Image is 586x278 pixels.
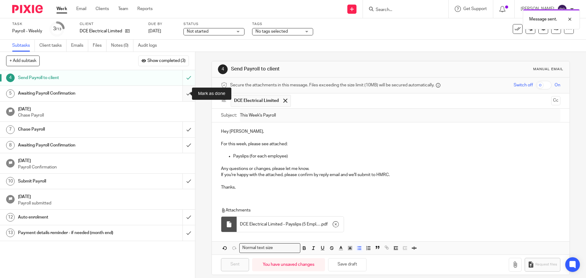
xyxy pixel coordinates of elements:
[148,29,161,33] span: [DATE]
[138,56,189,66] button: Show completed (3)
[221,172,560,178] p: If you're happy with the attached, please confirm by reply email and we'll submit to HMRC.
[12,5,43,13] img: Pixie
[230,82,434,88] span: Secure the attachments in this message. Files exceeding the size limit (10MB) will be secured aut...
[18,192,189,200] h1: [DATE]
[18,73,124,82] h1: Send Payroll to client
[535,262,557,267] span: Request files
[551,96,560,105] button: Cc
[18,213,124,222] h1: Auto enrolment
[18,228,124,237] h1: Payment details reminder - if needed (month end)
[183,22,244,27] label: Status
[240,221,320,227] span: DCE Electrical Limited - Payslips (5 Employees) (4)
[221,98,228,104] label: To:
[6,229,15,237] div: 13
[148,22,176,27] label: Due by
[39,40,67,52] a: Client tasks
[80,22,141,27] label: Client
[6,177,15,186] div: 10
[514,82,533,88] span: Switch off
[18,105,189,112] h1: [DATE]
[234,98,279,104] span: DCE Electrical Limited
[221,112,237,118] label: Subject:
[252,258,325,271] div: You have unsaved changes
[321,221,328,227] span: pdf
[12,40,35,52] a: Subtasks
[96,6,109,12] a: Clients
[56,27,61,31] small: /13
[6,89,15,98] div: 5
[241,245,274,251] span: Normal text size
[533,67,563,72] div: Manual email
[18,89,124,98] h1: Awaiting Payroll Confirmation
[221,258,249,271] input: Sent
[18,112,189,118] p: Chase Payroll
[18,156,189,164] h1: [DATE]
[221,141,560,147] p: For this week, please see attached:
[71,40,88,52] a: Emails
[18,164,189,170] p: Payroll Confirmation
[221,184,560,190] p: Thanks,
[187,29,208,34] span: Not started
[529,16,557,22] p: Message sent.
[252,22,313,27] label: Tags
[118,6,128,12] a: Team
[18,125,124,134] h1: Chase Payroll
[18,141,124,150] h1: Awaiting Payroll Confirmation
[231,66,404,72] h1: Send Payroll to client
[138,40,161,52] a: Audit logs
[328,258,367,271] button: Save draft
[53,25,61,32] div: 3
[525,258,560,272] button: Request files
[56,6,67,12] a: Work
[237,217,344,232] div: .
[76,6,86,12] a: Email
[239,243,300,253] div: Search for option
[221,207,549,213] p: Attachments
[12,22,42,27] label: Task
[18,200,189,206] p: Payroll submitted
[93,40,107,52] a: Files
[6,56,40,66] button: + Add subtask
[233,153,560,159] p: Payslips (for each employee)
[111,40,133,52] a: Notes (0)
[147,59,186,63] span: Show completed (3)
[221,128,560,135] p: Hey [PERSON_NAME],
[218,64,228,74] div: 4
[557,4,567,14] img: svg%3E
[221,166,560,172] p: Any questions or changes, please let me know.
[6,74,15,82] div: 4
[6,213,15,222] div: 12
[80,28,122,34] p: DCE Electrical Limited
[137,6,153,12] a: Reports
[6,125,15,134] div: 7
[18,177,124,186] h1: Submit Payroll
[6,141,15,150] div: 8
[555,82,560,88] span: On
[12,28,42,34] div: Payroll - Weekly
[255,29,288,34] span: No tags selected
[275,245,297,251] input: Search for option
